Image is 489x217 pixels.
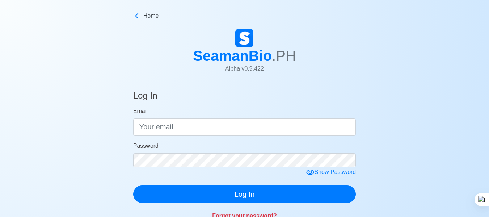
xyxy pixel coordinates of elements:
[133,143,159,149] span: Password
[306,168,356,177] div: Show Password
[133,108,148,114] span: Email
[143,12,159,20] span: Home
[133,118,356,136] input: Your email
[133,12,356,20] a: Home
[133,185,356,203] button: Log In
[235,29,253,47] img: Logo
[193,47,296,64] h1: SeamanBio
[272,48,296,64] span: .PH
[133,91,157,104] h4: Log In
[193,64,296,73] p: Alpha v 0.9.422
[193,29,296,79] a: SeamanBio.PHAlpha v0.9.422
